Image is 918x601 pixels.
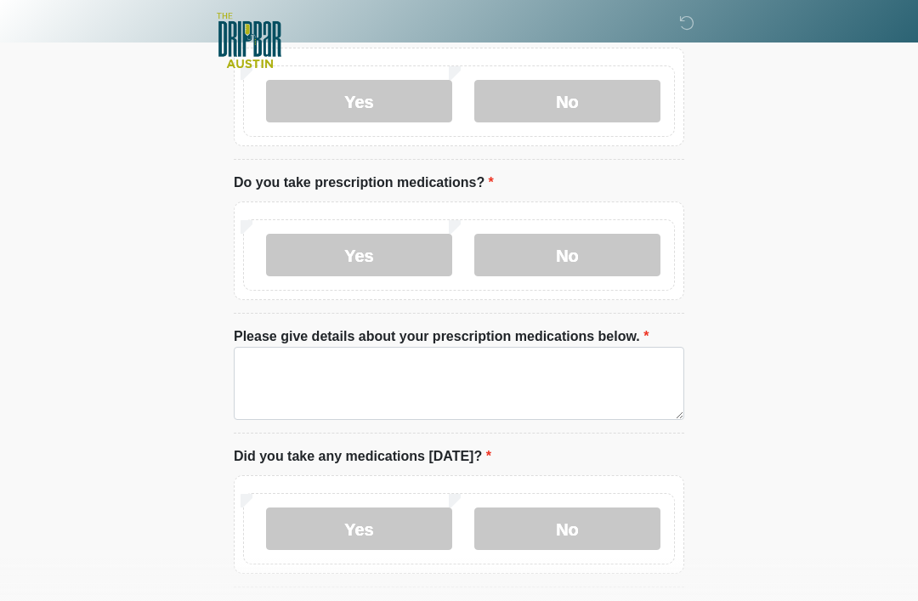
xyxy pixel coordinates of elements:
img: The DRIPBaR - Austin The Domain Logo [217,13,281,68]
label: Do you take prescription medications? [234,173,494,193]
label: Yes [266,80,452,122]
label: No [474,507,660,550]
label: No [474,80,660,122]
label: Please give details about your prescription medications below. [234,326,649,347]
label: Yes [266,507,452,550]
label: No [474,234,660,276]
label: Did you take any medications [DATE]? [234,446,491,467]
label: Yes [266,234,452,276]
